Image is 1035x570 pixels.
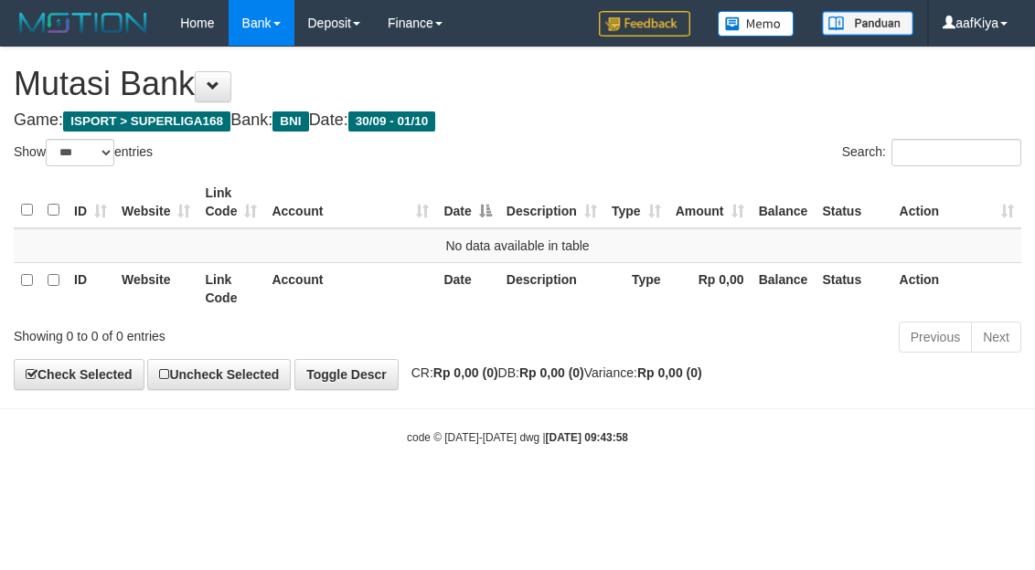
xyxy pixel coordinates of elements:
[14,9,153,37] img: MOTION_logo.png
[752,176,816,228] th: Balance
[14,320,418,345] div: Showing 0 to 0 of 0 entries
[668,176,752,228] th: Amount: activate to sort column ascending
[519,365,584,380] strong: Rp 0,00 (0)
[546,431,628,444] strong: [DATE] 09:43:58
[718,11,795,37] img: Button%20Memo.svg
[822,11,913,36] img: panduan.png
[892,176,1021,228] th: Action: activate to sort column ascending
[815,262,891,314] th: Status
[114,176,197,228] th: Website: activate to sort column ascending
[147,359,291,390] a: Uncheck Selected
[899,322,972,353] a: Previous
[197,262,264,314] th: Link Code
[63,111,230,132] span: ISPORT > SUPERLIGA168
[67,176,114,228] th: ID: activate to sort column ascending
[348,111,436,132] span: 30/09 - 01/10
[892,262,1021,314] th: Action
[14,359,144,390] a: Check Selected
[436,176,498,228] th: Date: activate to sort column descending
[815,176,891,228] th: Status
[891,139,1021,166] input: Search:
[604,176,668,228] th: Type: activate to sort column ascending
[433,365,498,380] strong: Rp 0,00 (0)
[294,359,399,390] a: Toggle Descr
[599,11,690,37] img: Feedback.jpg
[114,262,197,314] th: Website
[14,228,1021,263] td: No data available in table
[436,262,498,314] th: Date
[407,431,628,444] small: code © [DATE]-[DATE] dwg |
[668,262,752,314] th: Rp 0,00
[637,365,702,380] strong: Rp 0,00 (0)
[197,176,264,228] th: Link Code: activate to sort column ascending
[971,322,1021,353] a: Next
[46,139,114,166] select: Showentries
[264,176,436,228] th: Account: activate to sort column ascending
[752,262,816,314] th: Balance
[14,111,1021,130] h4: Game: Bank: Date:
[14,66,1021,102] h1: Mutasi Bank
[499,262,604,314] th: Description
[67,262,114,314] th: ID
[272,111,308,132] span: BNI
[402,365,702,380] span: CR: DB: Variance:
[842,139,1021,166] label: Search:
[264,262,436,314] th: Account
[14,139,153,166] label: Show entries
[499,176,604,228] th: Description: activate to sort column ascending
[604,262,668,314] th: Type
